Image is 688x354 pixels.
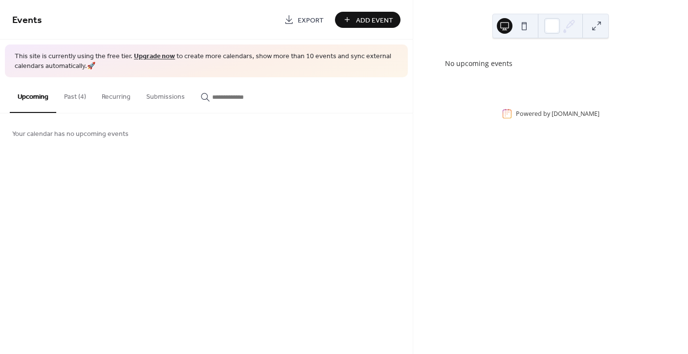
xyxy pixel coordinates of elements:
button: Submissions [138,77,193,112]
button: Upcoming [10,77,56,113]
a: Upgrade now [134,50,175,63]
div: No upcoming events [445,58,656,68]
div: Powered by [516,110,599,118]
span: This site is currently using the free tier. to create more calendars, show more than 10 events an... [15,52,398,71]
span: Events [12,11,42,30]
a: [DOMAIN_NAME] [552,110,599,118]
a: Export [277,12,331,28]
button: Recurring [94,77,138,112]
button: Past (4) [56,77,94,112]
span: Export [298,15,324,25]
span: Add Event [356,15,393,25]
span: Your calendar has no upcoming events [12,129,129,139]
button: Add Event [335,12,400,28]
